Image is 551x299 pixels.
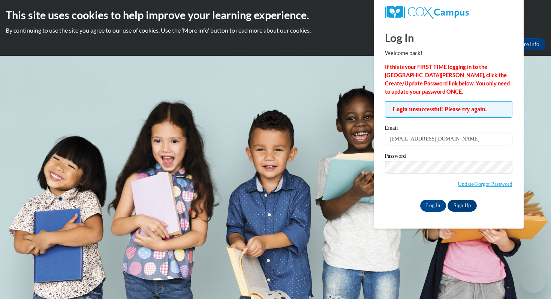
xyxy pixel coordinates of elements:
p: By continuing to use the site you agree to our use of cookies. Use the ‘More info’ button to read... [6,26,545,34]
a: Sign Up [448,200,477,212]
h2: This site uses cookies to help improve your learning experience. [6,7,545,22]
img: COX Campus [385,6,469,19]
a: More Info [510,38,545,50]
a: COX Campus [385,6,512,19]
p: Welcome back! [385,49,512,57]
input: Log In [420,200,446,212]
label: Password [385,153,512,161]
a: Update/Forgot Password [458,181,512,187]
h1: Log In [385,30,512,45]
span: Login unsuccessful! Please try again. [385,101,512,118]
iframe: Button to launch messaging window [521,269,545,293]
strong: If this is your FIRST TIME logging in to the [GEOGRAPHIC_DATA][PERSON_NAME], click the Create/Upd... [385,64,510,95]
label: Email [385,125,512,133]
